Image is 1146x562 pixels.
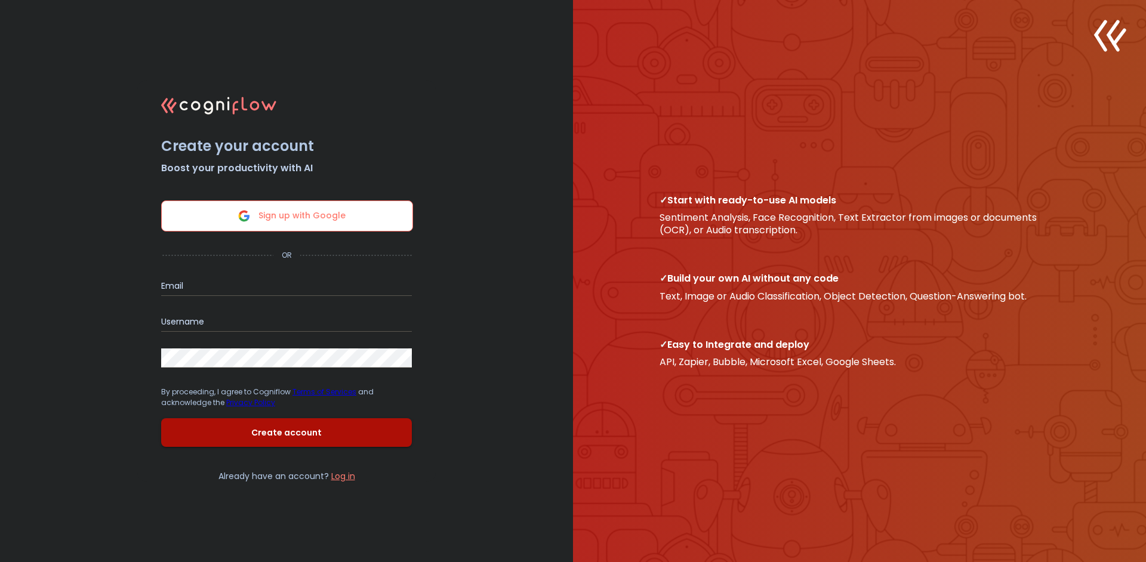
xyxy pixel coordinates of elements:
[660,194,1059,237] p: Sentiment Analysis, Face Recognition, Text Extractor from images or documents (OCR), or Audio tra...
[660,272,1059,285] span: Build your own AI without any code
[161,161,313,175] span: Boost your productivity with AI
[660,271,667,285] b: ✓
[218,471,355,482] p: Already have an account?
[258,201,346,231] span: Sign up with Google
[180,425,393,440] span: Create account
[161,418,412,447] button: Create account
[660,338,1059,369] p: API, Zapier, Bubble, Microsoft Excel, Google Sheets.
[161,200,413,231] div: Sign up with Google
[161,387,412,408] p: By proceeding, I agree to Cogniflow and acknowledge the
[660,193,667,207] b: ✓
[660,338,1059,351] span: Easy to Integrate and deploy
[292,387,356,397] a: Terms of Services
[273,251,300,260] p: OR
[660,194,1059,206] span: Start with ready-to-use AI models
[660,272,1059,302] p: Text, Image or Audio Classification, Object Detection, Question-Answering bot.
[161,137,412,155] span: Create your account
[331,470,355,482] label: Log in
[660,338,667,351] b: ✓
[226,397,275,407] a: Privacy Policy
